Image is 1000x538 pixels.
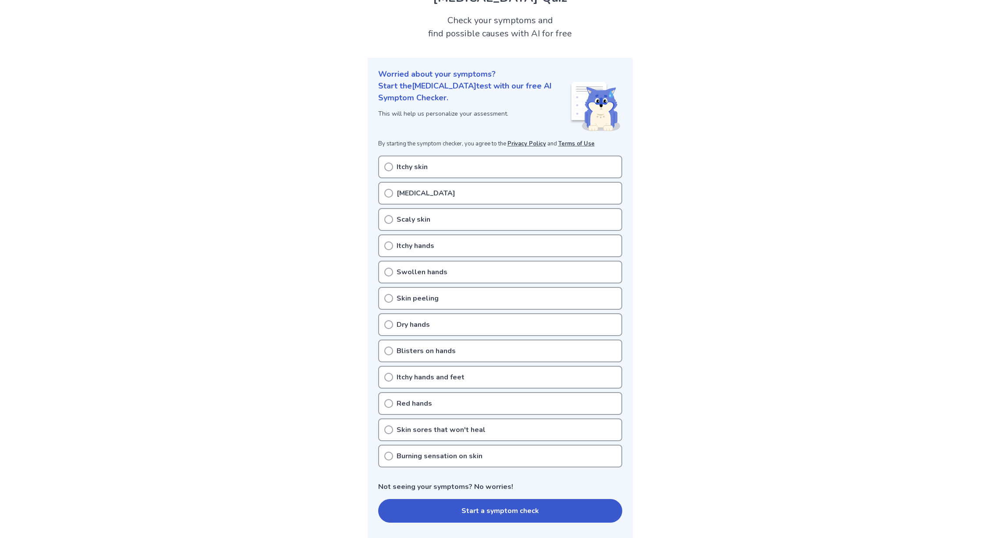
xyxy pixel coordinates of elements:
[397,398,432,409] p: Red hands
[397,451,482,461] p: Burning sensation on skin
[368,14,633,40] h2: Check your symptoms and find possible causes with AI for free
[378,80,570,104] p: Start the [MEDICAL_DATA] test with our free AI Symptom Checker.
[378,499,622,523] button: Start a symptom check
[558,140,595,148] a: Terms of Use
[397,267,447,277] p: Swollen hands
[397,241,434,251] p: Itchy hands
[397,346,456,356] p: Blisters on hands
[397,319,430,330] p: Dry hands
[397,214,430,225] p: Scaly skin
[378,481,622,492] p: Not seeing your symptoms? No worries!
[397,162,428,172] p: Itchy skin
[570,82,621,131] img: Shiba
[397,425,486,435] p: Skin sores that won't heal
[397,188,455,198] p: [MEDICAL_DATA]
[378,109,570,118] p: This will help us personalize your assessment.
[507,140,546,148] a: Privacy Policy
[378,140,622,149] p: By starting the symptom checker, you agree to the and
[378,68,622,80] p: Worried about your symptoms?
[397,372,465,382] p: Itchy hands and feet
[397,293,439,304] p: Skin peeling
